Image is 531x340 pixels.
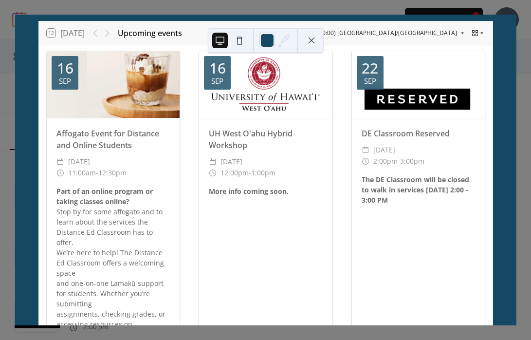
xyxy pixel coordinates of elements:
div: Affogato Event for Distance and Online Students [47,128,180,151]
div: ​ [56,167,64,179]
span: [DATE] [373,144,395,156]
div: Sep [364,77,376,85]
div: ​ [209,167,217,179]
div: 22 [362,61,378,76]
span: - [398,155,400,167]
b: The DE Classroom will be closed to walk in services [DATE] 2:00 - 3:00 PM [362,175,469,205]
div: DE Classroom Reserved [352,128,485,139]
div: UH West O'ahu Hybrid Workshop [199,128,332,151]
span: 12:30pm [98,167,127,179]
div: Sep [59,77,71,85]
div: ​ [209,156,217,168]
b: More info coming soon. [209,187,289,196]
span: - [96,167,98,179]
div: ​ [362,155,369,167]
span: 12:00pm [220,167,249,179]
b: Part of an online program or taking classes online? [56,187,153,206]
span: - [249,167,251,179]
span: 11:00am [68,167,96,179]
div: ​ [362,144,369,156]
span: 2:00pm [373,155,398,167]
div: Sep [211,77,223,85]
span: 3:00pm [400,155,424,167]
span: 1:00pm [251,167,275,179]
div: 16 [57,61,73,76]
div: 16 [209,61,226,76]
span: [DATE] [220,156,242,168]
div: ​ [56,156,64,168]
span: [DATE] [68,156,90,168]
